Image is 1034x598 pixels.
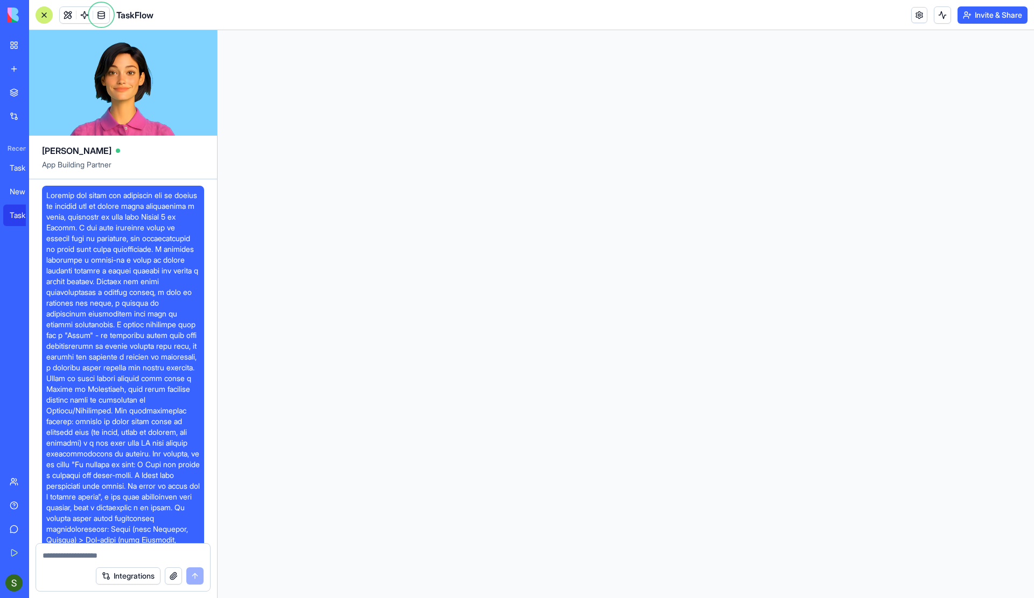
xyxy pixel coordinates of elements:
[958,6,1028,24] button: Invite & Share
[3,157,46,179] a: Task Manager
[5,574,23,592] img: ACg8ocIT3-D9BvvDPwYwyhjxB4gepBVEZMH-pp_eVw7Khuiwte3XLw=s96-c
[42,144,111,157] span: [PERSON_NAME]
[116,9,153,22] span: TaskFlow
[10,210,40,221] div: TaskFlow
[3,181,46,202] a: New App
[42,159,204,179] span: App Building Partner
[8,8,74,23] img: logo
[10,186,40,197] div: New App
[10,163,40,173] div: Task Manager
[96,567,160,585] button: Integrations
[3,205,46,226] a: TaskFlow
[3,144,26,153] span: Recent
